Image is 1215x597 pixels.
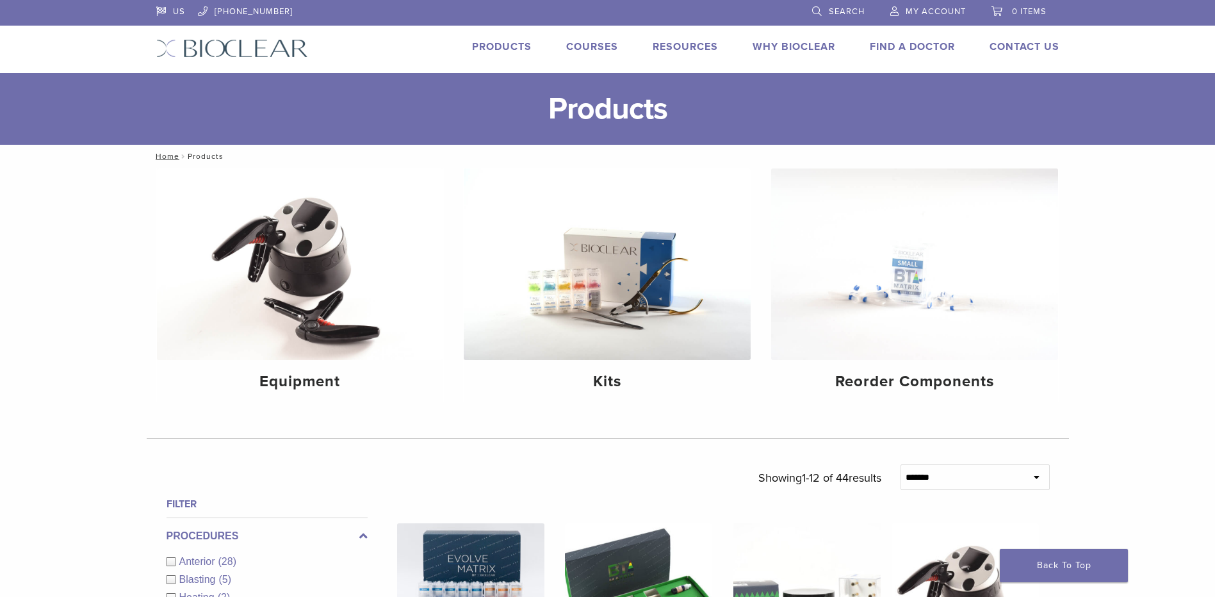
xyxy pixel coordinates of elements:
h4: Kits [474,370,740,393]
span: (28) [218,556,236,567]
img: Reorder Components [771,168,1058,360]
span: 1-12 of 44 [802,471,849,485]
label: Procedures [167,528,368,544]
span: Blasting [179,574,219,585]
a: Reorder Components [771,168,1058,402]
span: Search [829,6,865,17]
p: Showing results [758,464,881,491]
a: Products [472,40,532,53]
h4: Filter [167,496,368,512]
span: / [179,153,188,159]
a: Courses [566,40,618,53]
img: Bioclear [156,39,308,58]
a: Equipment [157,168,444,402]
span: Anterior [179,556,218,567]
span: My Account [906,6,966,17]
a: Kits [464,168,751,402]
span: 0 items [1012,6,1047,17]
a: Home [152,152,179,161]
a: Resources [653,40,718,53]
span: (5) [218,574,231,585]
h4: Equipment [167,370,434,393]
a: Back To Top [1000,549,1128,582]
a: Find A Doctor [870,40,955,53]
img: Equipment [157,168,444,360]
a: Why Bioclear [753,40,835,53]
a: Contact Us [990,40,1059,53]
nav: Products [147,145,1069,168]
img: Kits [464,168,751,360]
h4: Reorder Components [781,370,1048,393]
